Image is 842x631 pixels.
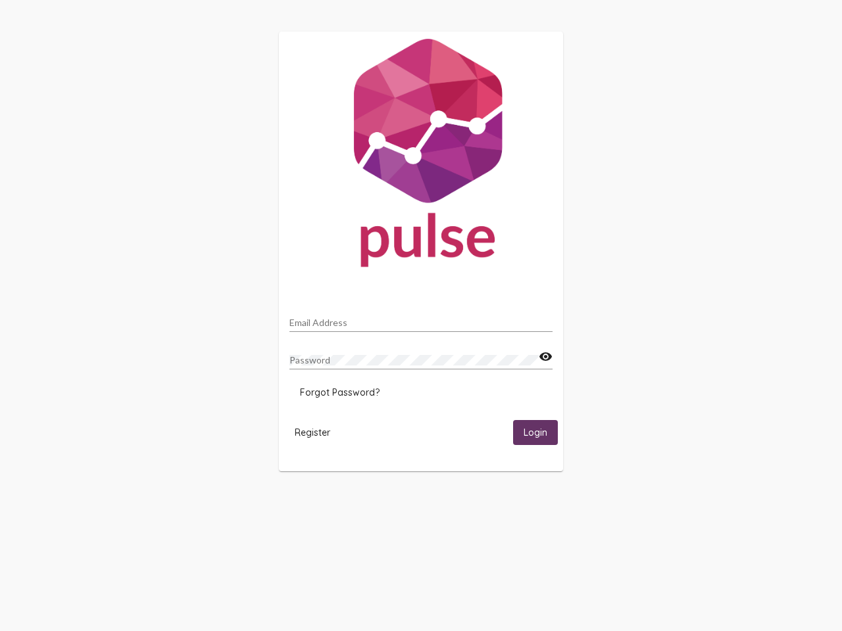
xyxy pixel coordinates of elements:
[289,381,390,404] button: Forgot Password?
[284,420,341,444] button: Register
[300,386,380,398] span: Forgot Password?
[279,32,563,280] img: Pulse For Good Logo
[524,427,547,439] span: Login
[295,427,330,438] span: Register
[539,349,553,365] mat-icon: visibility
[513,420,558,444] button: Login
